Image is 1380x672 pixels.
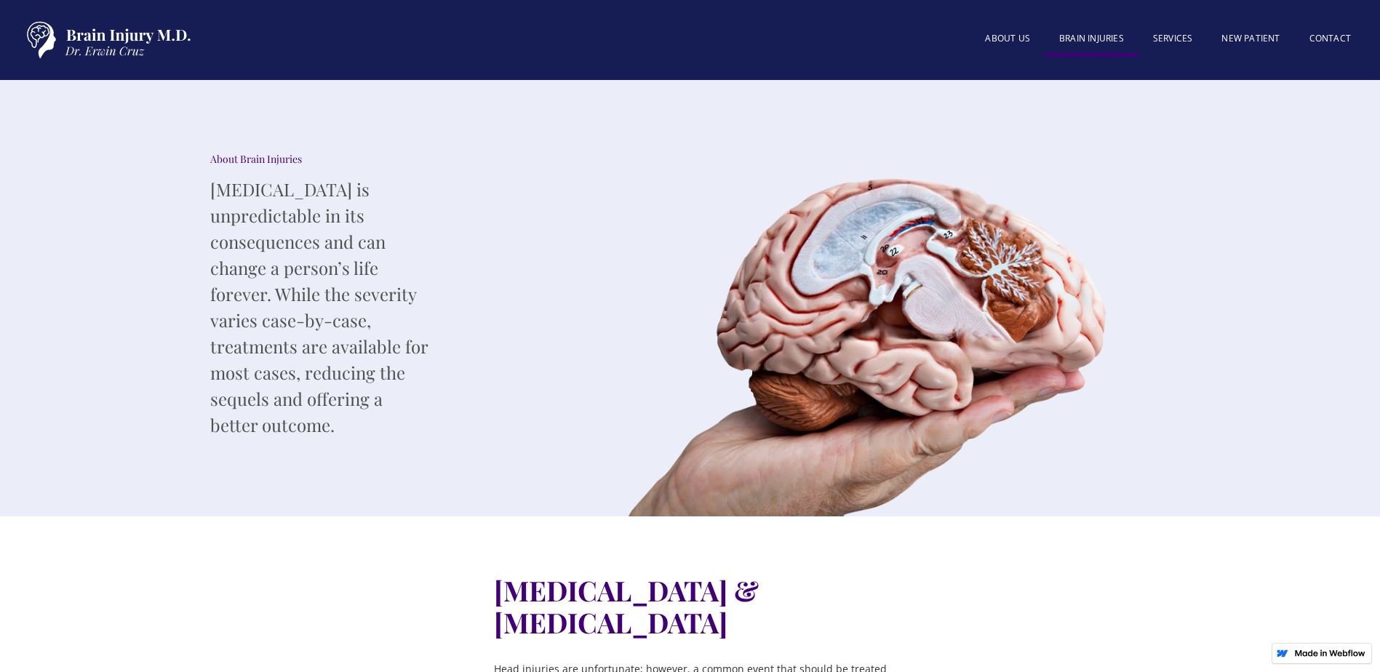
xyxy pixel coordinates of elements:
[970,24,1045,53] a: About US
[1207,24,1294,53] a: New patient
[210,176,428,438] p: [MEDICAL_DATA] is unpredictable in its consequences and can change a person’s life forever. While...
[1138,24,1208,53] a: SERVICES
[1295,24,1365,53] a: Contact
[15,15,196,65] a: home
[494,575,887,639] h1: [MEDICAL_DATA] & [MEDICAL_DATA]
[210,152,428,167] div: About Brain Injuries
[1045,24,1138,57] a: BRAIN INJURIES
[1294,649,1365,657] img: Made in Webflow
